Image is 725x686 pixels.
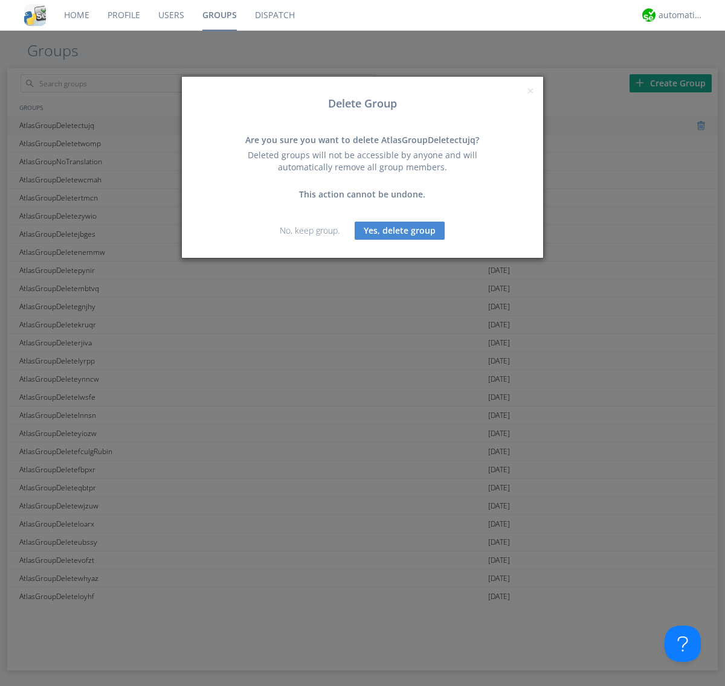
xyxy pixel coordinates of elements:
img: d2d01cd9b4174d08988066c6d424eccd [642,8,656,22]
div: automation+atlas [659,9,704,21]
div: Deleted groups will not be accessible by anyone and will automatically remove all group members. [233,149,492,173]
div: Are you sure you want to delete AtlasGroupDeletectujq? [233,134,492,146]
a: No, keep group. [280,225,340,236]
img: cddb5a64eb264b2086981ab96f4c1ba7 [24,4,46,26]
span: × [527,82,534,99]
button: Yes, delete group [355,222,445,240]
div: This action cannot be undone. [233,188,492,200]
h3: Delete Group [191,98,534,110]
